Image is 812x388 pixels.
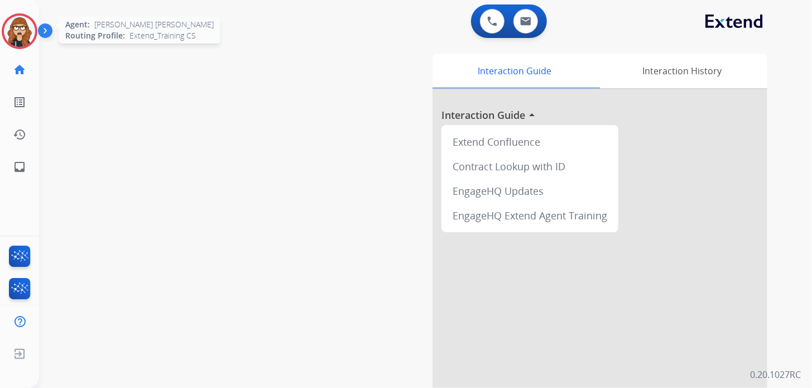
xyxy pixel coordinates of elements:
p: 0.20.1027RC [750,368,801,381]
span: Agent: [65,19,90,30]
div: Interaction History [597,54,767,88]
mat-icon: history [13,128,26,141]
mat-icon: inbox [13,160,26,174]
img: avatar [4,16,35,47]
div: Contract Lookup with ID [446,154,614,179]
mat-icon: home [13,63,26,76]
div: EngageHQ Updates [446,179,614,203]
div: Extend Confluence [446,130,614,154]
div: Interaction Guide [433,54,597,88]
div: EngageHQ Extend Agent Training [446,203,614,228]
span: Extend_Training CS [129,30,196,41]
span: [PERSON_NAME] [PERSON_NAME] [94,19,214,30]
mat-icon: list_alt [13,95,26,109]
span: Routing Profile: [65,30,125,41]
